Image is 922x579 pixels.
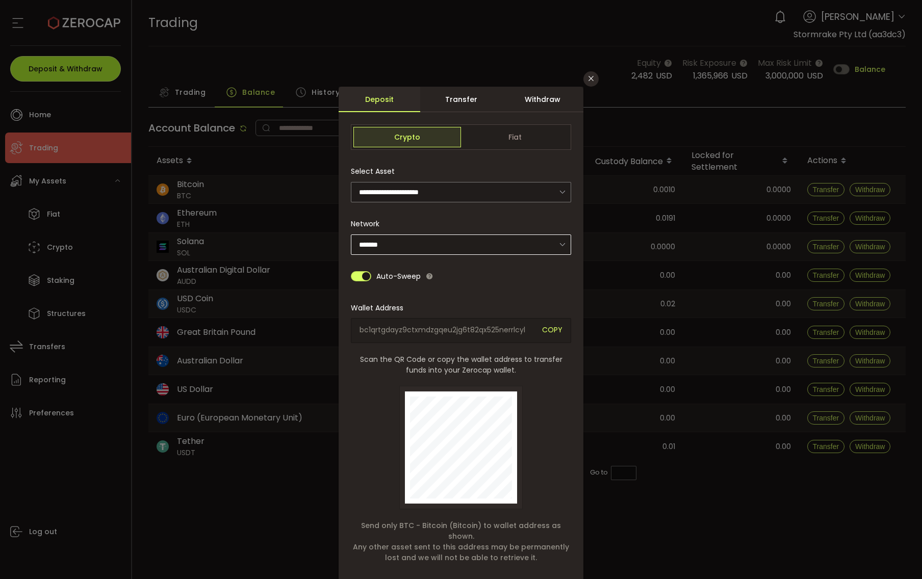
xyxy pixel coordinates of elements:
[583,71,599,87] button: Close
[351,166,401,176] label: Select Asset
[502,87,583,112] div: Withdraw
[871,530,922,579] iframe: Chat Widget
[351,520,571,542] span: Send only BTC - Bitcoin (Bitcoin) to wallet address as shown.
[353,127,461,147] span: Crypto
[376,266,421,286] span: Auto-Sweep
[351,219,386,229] label: Network
[461,127,569,147] span: Fiat
[360,325,534,336] span: bc1qrtgdayz9ctxmdzgqeu2jg6t82qx525nerrlcyl
[351,354,571,376] span: Scan the QR Code or copy the wallet address to transfer funds into your Zerocap wallet.
[351,542,571,563] span: Any other asset sent to this address may be permanently lost and we will not be able to retrieve it.
[542,325,562,336] span: COPY
[351,303,409,313] label: Wallet Address
[420,87,502,112] div: Transfer
[339,87,420,112] div: Deposit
